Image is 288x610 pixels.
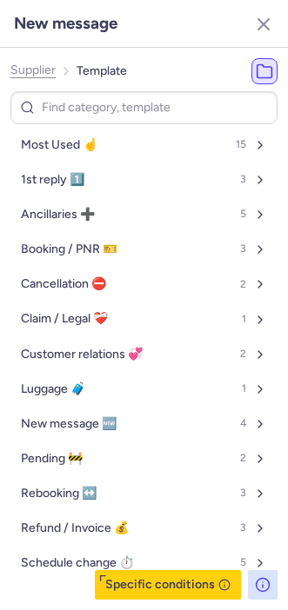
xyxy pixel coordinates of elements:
[21,242,117,256] span: Booking / PNR 🎫
[14,14,117,33] h3: New message
[240,174,246,186] span: 3
[10,341,278,368] button: Customer relations 💞2
[10,305,278,333] button: Claim / Legal ❤️‍🩹1
[10,480,278,507] button: Rebooking ↔️3
[21,173,84,187] span: 1st reply 1️⃣
[240,522,246,534] span: 3
[95,570,241,600] button: Specific conditions
[10,63,56,77] button: Supplier
[10,166,278,194] button: 1st reply 1️⃣3
[21,348,143,361] span: Customer relations 💞
[10,375,278,403] button: Luggage 🧳1
[236,139,246,151] span: 15
[242,314,246,326] span: 1
[240,557,246,569] span: 5
[10,445,278,473] button: Pending 🚧2
[240,209,246,221] span: 5
[10,549,278,577] button: Schedule change ⏱️5
[21,556,134,570] span: Schedule change ⏱️
[10,235,278,263] button: Booking / PNR 🎫3
[10,514,278,542] button: Refund / Invoice 💰3
[10,410,278,438] button: New message 🆕4
[21,417,117,431] span: New message 🆕
[240,418,246,430] span: 4
[240,453,246,465] span: 2
[21,382,85,396] span: Luggage 🧳
[240,279,246,291] span: 2
[21,312,108,326] span: Claim / Legal ❤️‍🩹
[10,91,278,125] input: Find category, template
[240,487,246,500] span: 3
[240,243,246,255] span: 3
[21,521,129,535] span: Refund / Invoice 💰
[21,277,106,291] span: Cancellation ⛔️
[21,487,97,501] span: Rebooking ↔️
[21,208,95,222] span: Ancillaries ➕
[10,201,278,229] button: Ancillaries ➕5
[10,131,278,159] button: Most Used ☝️15
[242,383,246,395] span: 1
[240,348,246,361] span: 2
[21,138,97,152] span: Most Used ☝️
[77,58,127,84] li: Template
[10,270,278,298] button: Cancellation ⛔️2
[21,452,83,466] span: Pending 🚧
